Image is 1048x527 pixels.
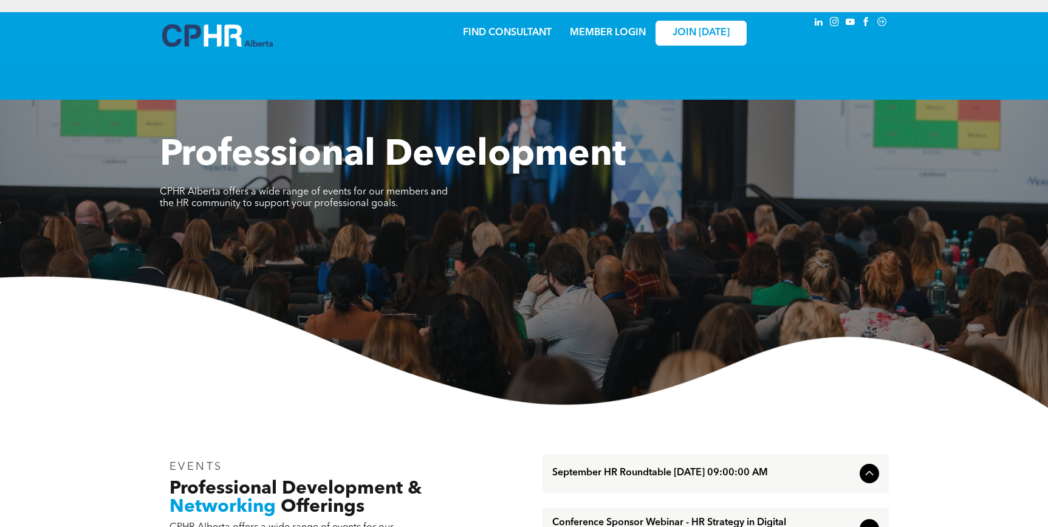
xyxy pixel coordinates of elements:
[160,187,448,208] span: CPHR Alberta offers a wide range of events for our members and the HR community to support your p...
[812,15,826,32] a: linkedin
[656,21,747,46] a: JOIN [DATE]
[162,24,273,47] img: A blue and white logo for cp alberta
[281,498,365,516] span: Offerings
[170,461,224,472] span: EVENTS
[170,498,276,516] span: Networking
[552,467,855,479] span: September HR Roundtable [DATE] 09:00:00 AM
[844,15,857,32] a: youtube
[860,15,873,32] a: facebook
[570,28,646,38] a: MEMBER LOGIN
[875,15,889,32] a: Social network
[160,137,626,174] span: Professional Development
[828,15,841,32] a: instagram
[673,27,730,39] span: JOIN [DATE]
[463,28,552,38] a: FIND CONSULTANT
[170,480,422,498] span: Professional Development &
